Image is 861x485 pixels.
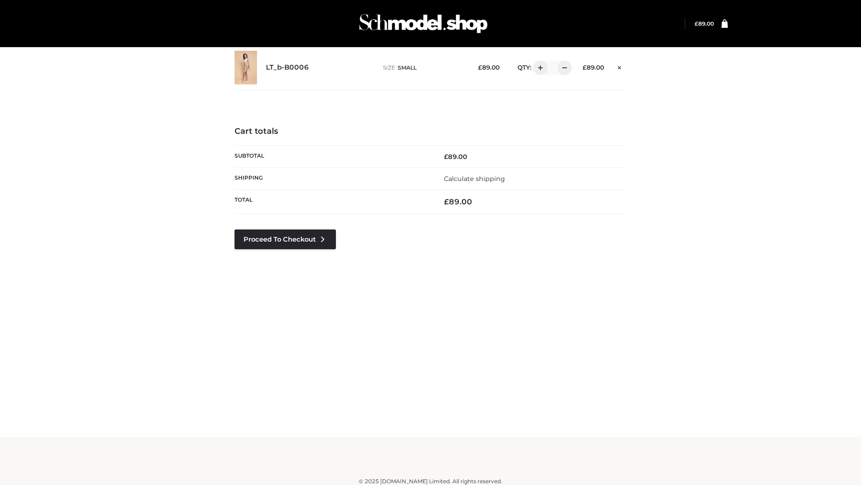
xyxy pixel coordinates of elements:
span: SMALL [398,64,417,71]
div: QTY: [509,61,569,75]
span: £ [478,64,482,71]
bdi: 89.00 [695,20,714,27]
a: LT_b-B0006 [266,63,309,72]
a: £89.00 [695,20,714,27]
a: Proceed to Checkout [235,229,336,249]
th: Total [235,190,430,214]
img: Schmodel Admin 964 [356,6,491,41]
span: £ [444,153,448,161]
bdi: 89.00 [478,64,500,71]
h4: Cart totals [235,127,626,137]
bdi: 89.00 [444,153,467,161]
a: Remove this item [613,61,626,72]
bdi: 89.00 [583,64,604,71]
th: Subtotal [235,145,430,168]
a: Calculate shipping [444,175,505,183]
bdi: 89.00 [444,197,472,206]
span: £ [695,20,698,27]
span: £ [444,197,449,206]
p: size : [383,64,464,72]
span: £ [583,64,587,71]
th: Shipping [235,168,430,190]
